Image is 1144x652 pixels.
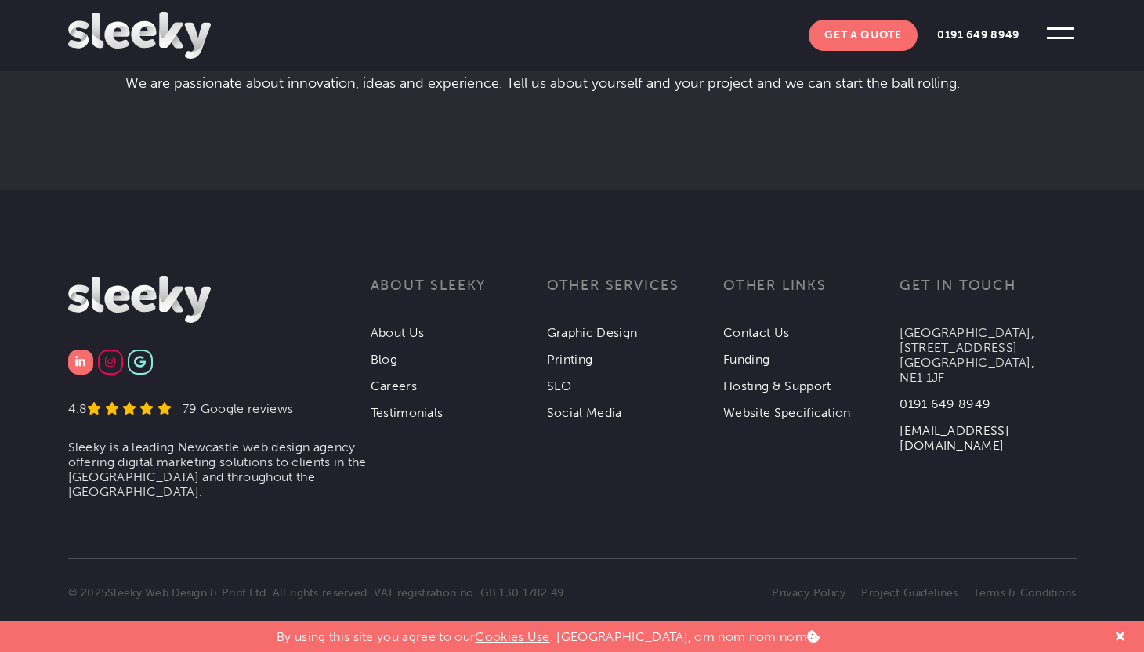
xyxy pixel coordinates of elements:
img: Google [134,356,145,368]
a: Printing [547,352,593,367]
a: Privacy Policy [772,586,845,599]
a: 0191 649 8949 [900,397,990,411]
a: [EMAIL_ADDRESS][DOMAIN_NAME] [900,423,1009,453]
a: Careers [371,379,417,393]
a: Funding [723,352,769,367]
a: Get A Quote [809,20,918,51]
a: Terms & Conditions [973,586,1076,599]
p: By using this site you agree to our . [GEOGRAPHIC_DATA], om nom nom nom [277,621,820,644]
a: 4.8 79 Google reviews [68,401,294,416]
a: Cookies Use [475,629,550,644]
li: Sleeky is a leading Newcastle web design agency offering digital marketing solutions to clients i... [68,440,371,499]
h3: About Sleeky [371,276,547,313]
img: Instagram [105,356,115,368]
a: SEO [547,379,572,393]
a: Project Guidelines [861,586,958,599]
img: Sleeky Web Design Newcastle [68,276,211,323]
img: Sleeky Web Design Newcastle [68,12,211,59]
p: [GEOGRAPHIC_DATA], [STREET_ADDRESS] [GEOGRAPHIC_DATA], NE1 1JF [900,325,1076,385]
p: © 2025 . All rights reserved. VAT registration no. GB 130 1782 49 [68,586,573,599]
a: About Us [371,325,425,340]
a: Sleeky Web Design & Print Ltd [107,586,266,599]
a: Hosting & Support [723,379,831,393]
a: Contact Us [723,325,789,340]
h3: Get in touch [900,276,1076,313]
a: Social Media [547,405,622,420]
img: Linkedin [75,356,85,368]
a: 0191 649 8949 [921,20,1035,51]
h3: Other links [723,276,900,313]
a: Graphic Design [547,325,637,340]
h3: Other services [547,276,723,313]
a: Testimonials [371,405,443,420]
div: 79 Google reviews [172,401,293,416]
a: Website Specification [723,405,851,420]
a: Blog [371,352,397,367]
